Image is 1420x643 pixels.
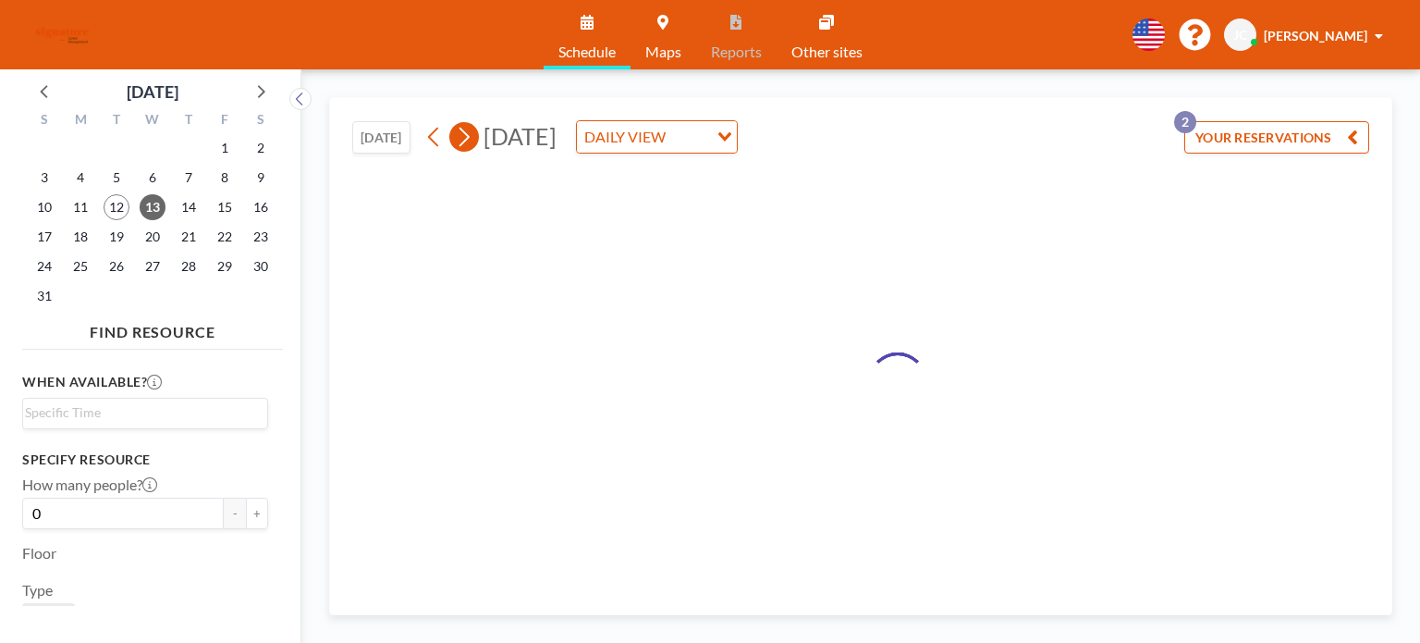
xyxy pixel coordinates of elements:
span: Saturday, August 23, 2025 [248,224,274,250]
span: Tuesday, August 26, 2025 [104,253,129,279]
span: Friday, August 15, 2025 [212,194,238,220]
span: Monday, August 4, 2025 [67,165,93,191]
label: Floor [22,544,56,563]
span: Other sites [791,44,863,59]
span: Wednesday, August 6, 2025 [140,165,165,191]
span: Sunday, August 10, 2025 [31,194,57,220]
span: Sunday, August 31, 2025 [31,283,57,309]
span: Friday, August 1, 2025 [212,135,238,161]
span: Thursday, August 7, 2025 [176,165,202,191]
img: organization-logo [30,17,95,54]
span: Wednesday, August 27, 2025 [140,253,165,279]
span: Saturday, August 30, 2025 [248,253,274,279]
button: [DATE] [352,121,410,154]
span: Tuesday, August 5, 2025 [104,165,129,191]
h3: Specify resource [22,451,268,468]
span: Thursday, August 14, 2025 [176,194,202,220]
input: Search for option [671,125,706,149]
span: Friday, August 29, 2025 [212,253,238,279]
span: Schedule [558,44,616,59]
div: M [63,109,99,133]
div: W [135,109,171,133]
div: T [170,109,206,133]
div: [DATE] [127,79,178,105]
span: Friday, August 22, 2025 [212,224,238,250]
span: Tuesday, August 12, 2025 [104,194,129,220]
span: DAILY VIEW [581,125,669,149]
span: Saturday, August 9, 2025 [248,165,274,191]
div: S [242,109,278,133]
div: Search for option [577,121,737,153]
span: Sunday, August 17, 2025 [31,224,57,250]
span: Sunday, August 3, 2025 [31,165,57,191]
button: YOUR RESERVATIONS2 [1184,121,1369,154]
label: How many people? [22,476,157,494]
span: Sunday, August 24, 2025 [31,253,57,279]
span: Wednesday, August 20, 2025 [140,224,165,250]
div: Search for option [23,399,267,427]
span: [DATE] [484,122,557,150]
div: F [206,109,242,133]
span: Maps [645,44,681,59]
span: Thursday, August 28, 2025 [176,253,202,279]
input: Search for option [25,402,257,423]
span: Tuesday, August 19, 2025 [104,224,129,250]
span: Reports [711,44,762,59]
span: Saturday, August 16, 2025 [248,194,274,220]
span: Monday, August 11, 2025 [67,194,93,220]
span: Thursday, August 21, 2025 [176,224,202,250]
label: Type [22,581,53,600]
p: 2 [1174,111,1196,133]
div: T [99,109,135,133]
span: Monday, August 18, 2025 [67,224,93,250]
h4: FIND RESOURCE [22,315,283,341]
span: Saturday, August 2, 2025 [248,135,274,161]
span: Monday, August 25, 2025 [67,253,93,279]
span: Friday, August 8, 2025 [212,165,238,191]
div: S [27,109,63,133]
span: [PERSON_NAME] [1264,28,1367,43]
span: Wednesday, August 13, 2025 [140,194,165,220]
button: + [246,498,268,529]
button: - [224,498,246,529]
span: JC [1233,27,1247,43]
